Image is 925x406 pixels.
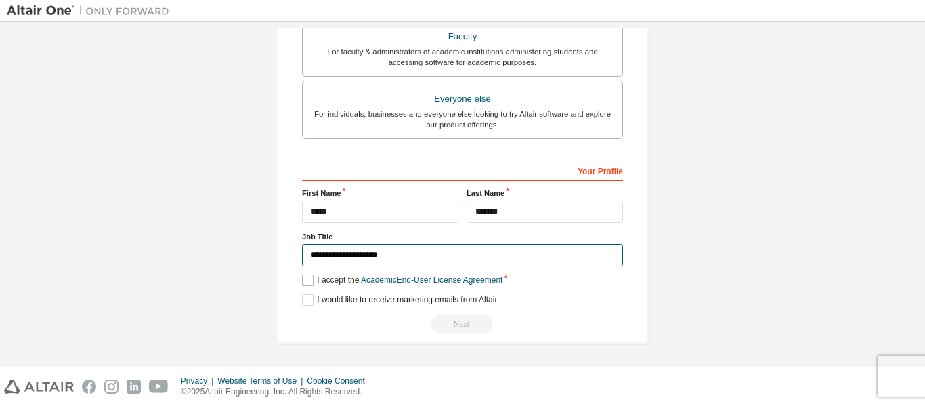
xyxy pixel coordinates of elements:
[181,375,217,386] div: Privacy
[311,46,614,68] div: For faculty & administrators of academic institutions administering students and accessing softwa...
[7,4,176,18] img: Altair One
[4,380,74,394] img: altair_logo.svg
[302,188,458,199] label: First Name
[302,231,623,242] label: Job Title
[302,275,502,286] label: I accept the
[311,108,614,130] div: For individuals, businesses and everyone else looking to try Altair software and explore our prod...
[302,314,623,334] div: Read and acccept EULA to continue
[302,294,497,306] label: I would like to receive marketing emails from Altair
[467,188,623,199] label: Last Name
[302,159,623,181] div: Your Profile
[127,380,141,394] img: linkedin.svg
[307,375,372,386] div: Cookie Consent
[217,375,307,386] div: Website Terms of Use
[149,380,169,394] img: youtube.svg
[181,386,373,398] p: © 2025 Altair Engineering, Inc. All Rights Reserved.
[361,275,502,285] a: Academic End-User License Agreement
[311,89,614,108] div: Everyone else
[82,380,96,394] img: facebook.svg
[311,27,614,46] div: Faculty
[104,380,119,394] img: instagram.svg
